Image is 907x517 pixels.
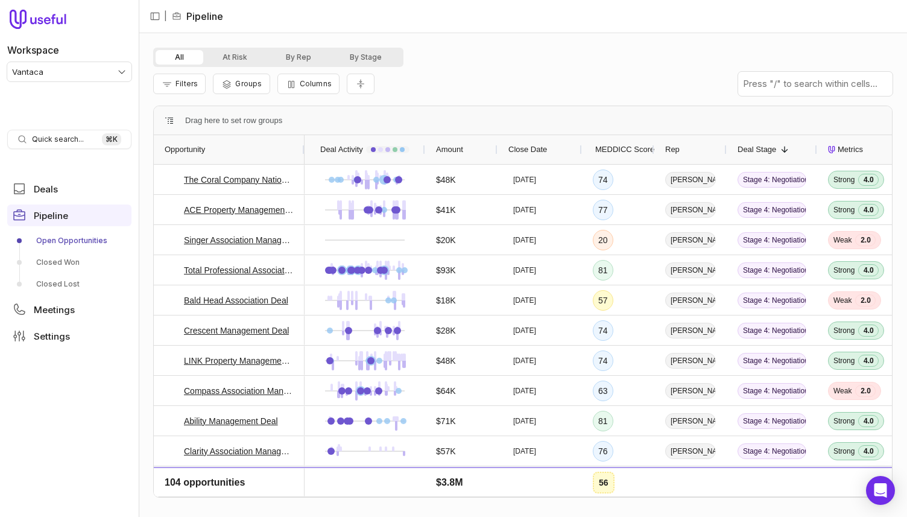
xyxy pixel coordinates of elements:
span: Opportunity [165,142,205,157]
span: | [164,9,167,24]
button: By Stage [330,50,401,65]
a: Deals [7,178,131,200]
span: 2.0 [855,234,876,246]
a: Singer Association Management - New Deal [184,233,294,247]
a: Crescent Management Deal [184,323,289,338]
span: Strong [833,265,855,275]
span: Strong [833,205,855,215]
span: Weak [833,386,852,396]
div: Open Intercom Messenger [866,476,895,505]
span: 4.0 [858,264,879,276]
span: [PERSON_NAME] [665,413,716,429]
time: [DATE] [513,386,536,396]
div: 20 [593,230,613,250]
span: Deals [34,185,58,194]
a: Open Opportunities [7,231,131,250]
span: Deal Stage [738,142,776,157]
span: $71K [436,414,456,428]
span: Filters [175,79,198,88]
span: Meetings [34,305,75,314]
a: Settings [7,325,131,347]
li: Pipeline [172,9,223,24]
a: ACE Property Management, Inc. - New Deal [184,203,294,217]
span: Pipeline [34,211,68,220]
label: Workspace [7,43,59,57]
a: Closed Won [7,253,131,272]
div: 81 [593,260,613,281]
span: Strong [833,416,855,426]
button: All [156,50,203,65]
div: 57 [593,290,613,311]
span: Columns [300,79,332,88]
button: Columns [277,74,340,94]
span: 4.0 [858,445,879,457]
span: [PERSON_NAME] [665,323,716,338]
time: [DATE] [513,235,536,245]
time: [DATE] [513,296,536,305]
span: $28K [436,323,456,338]
span: Settings [34,332,70,341]
a: Ability Management Deal [184,414,278,428]
span: $43K [436,474,456,489]
span: Stage 3: Confirmation [738,474,806,489]
span: Strong [833,446,855,456]
div: 74 [593,350,613,371]
span: 4.0 [858,475,879,487]
span: $57K [436,444,456,458]
span: Groups [235,79,262,88]
span: 4.0 [858,415,879,427]
input: Press "/" to search within cells... [738,72,893,96]
kbd: ⌘ K [102,133,121,145]
span: $64K [436,384,456,398]
span: Metrics [838,142,863,157]
time: [DATE] [513,477,536,486]
div: 63 [593,471,613,492]
span: Stage 4: Negotiation [738,262,806,278]
span: $20K [436,233,456,247]
span: Stage 4: Negotiation [738,172,806,188]
button: Collapse sidebar [146,7,164,25]
time: [DATE] [513,205,536,215]
span: Strong [833,356,855,366]
div: 74 [593,170,613,190]
span: MEDDICC Score [595,142,654,157]
a: Clarity Association Management Services, Inc. Deal [184,444,294,458]
time: [DATE] [513,446,536,456]
button: By Rep [267,50,330,65]
span: Stage 4: Negotiation [738,293,806,308]
span: [PERSON_NAME] [665,232,716,248]
span: Amount [436,142,463,157]
button: At Risk [203,50,267,65]
a: Compass Association Management Deal [184,384,294,398]
div: MEDDICC Score [593,135,643,164]
span: 4.0 [858,355,879,367]
span: [PERSON_NAME] [665,353,716,369]
div: 81 [593,411,613,431]
time: [DATE] [513,265,536,275]
span: 2.0 [855,294,876,306]
span: 4.0 [858,174,879,186]
div: Row Groups [185,113,282,128]
button: Filter Pipeline [153,74,206,94]
span: [PERSON_NAME] [665,262,716,278]
span: Stage 4: Negotiation [738,232,806,248]
span: $48K [436,354,456,368]
span: 2.0 [855,385,876,397]
span: Strong [833,326,855,335]
span: Stage 4: Negotiation [738,443,806,459]
time: [DATE] [513,416,536,426]
span: Stage 4: Negotiation [738,383,806,399]
time: [DATE] [513,356,536,366]
button: Group Pipeline [213,74,270,94]
span: Stage 4: Negotiation [738,202,806,218]
span: [PERSON_NAME] [665,474,716,489]
a: Meetings [7,299,131,320]
a: LINK Property Management - New Deal [184,354,294,368]
span: Close Date [508,142,547,157]
span: Rep [665,142,680,157]
a: Pipeline [7,205,131,226]
span: [PERSON_NAME] [665,383,716,399]
span: Stage 4: Negotiation [738,323,806,338]
div: 76 [593,441,613,461]
div: 77 [593,200,613,220]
